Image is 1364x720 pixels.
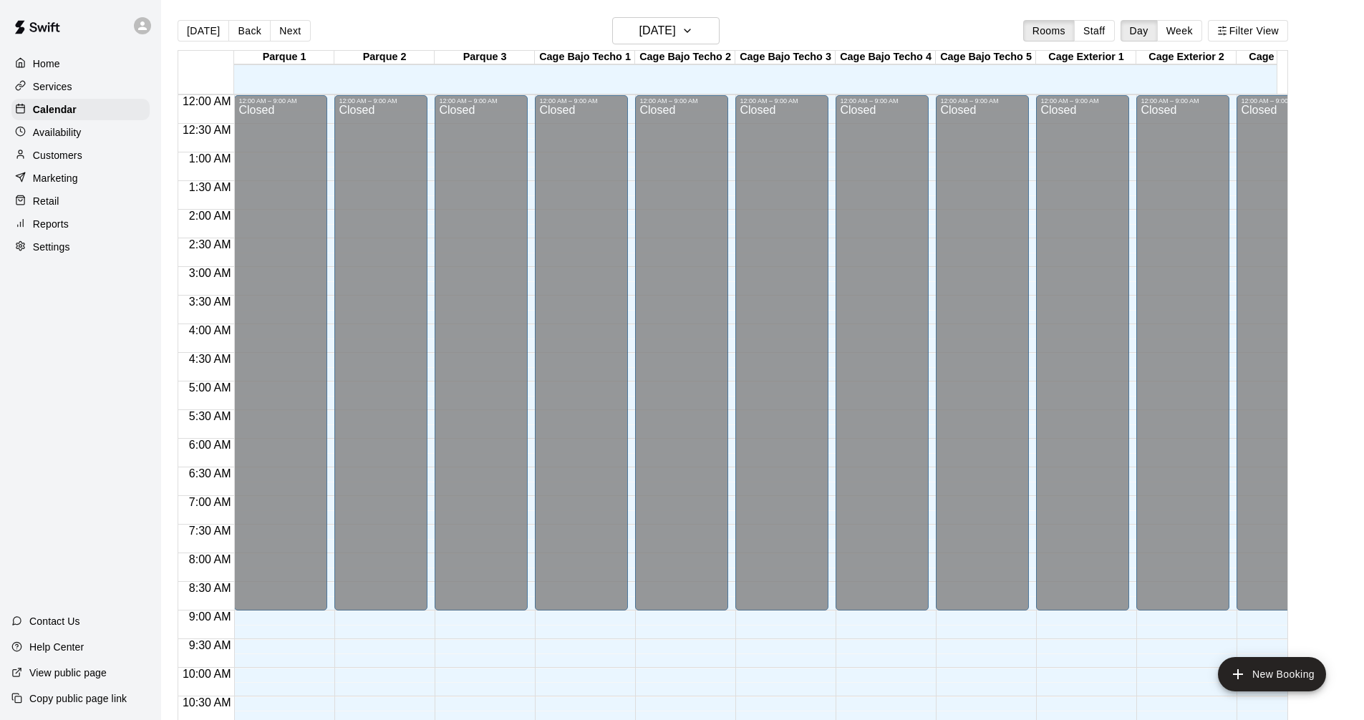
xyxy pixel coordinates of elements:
[185,582,235,594] span: 8:30 AM
[535,95,628,610] div: 12:00 AM – 9:00 AM: Closed
[339,97,423,104] div: 12:00 AM – 9:00 AM
[33,102,77,117] p: Calendar
[11,236,150,258] a: Settings
[639,97,724,104] div: 12:00 AM – 9:00 AM
[33,125,82,140] p: Availability
[185,467,235,480] span: 6:30 AM
[740,97,824,104] div: 12:00 AM – 9:00 AM
[539,97,624,104] div: 12:00 AM – 9:00 AM
[435,95,528,610] div: 12:00 AM – 9:00 AM: Closed
[535,51,635,64] div: Cage Bajo Techo 1
[1157,20,1202,42] button: Week
[1218,657,1326,691] button: add
[635,51,735,64] div: Cage Bajo Techo 2
[1141,104,1225,616] div: Closed
[185,496,235,508] span: 7:00 AM
[439,104,523,616] div: Closed
[185,410,235,422] span: 5:30 AM
[234,95,327,610] div: 12:00 AM – 9:00 AM: Closed
[940,104,1025,616] div: Closed
[840,104,924,616] div: Closed
[11,122,150,143] a: Availability
[33,57,60,71] p: Home
[234,51,334,64] div: Parque 1
[1040,104,1125,616] div: Closed
[185,210,235,222] span: 2:00 AM
[539,104,624,616] div: Closed
[33,240,70,254] p: Settings
[29,666,107,680] p: View public page
[1040,97,1125,104] div: 12:00 AM – 9:00 AM
[270,20,310,42] button: Next
[836,95,929,610] div: 12:00 AM – 9:00 AM: Closed
[639,21,676,41] h6: [DATE]
[740,104,824,616] div: Closed
[1141,97,1225,104] div: 12:00 AM – 9:00 AM
[185,353,235,365] span: 4:30 AM
[11,213,150,235] a: Reports
[1136,51,1237,64] div: Cage Exterior 2
[635,95,728,610] div: 12:00 AM – 9:00 AM: Closed
[179,95,235,107] span: 12:00 AM
[339,104,423,616] div: Closed
[435,51,535,64] div: Parque 3
[11,76,150,97] a: Services
[940,97,1025,104] div: 12:00 AM – 9:00 AM
[185,639,235,651] span: 9:30 AM
[185,238,235,250] span: 2:30 AM
[1136,95,1229,610] div: 12:00 AM – 9:00 AM: Closed
[179,124,235,136] span: 12:30 AM
[185,381,235,394] span: 5:00 AM
[1237,95,1330,610] div: 12:00 AM – 9:00 AM: Closed
[735,51,836,64] div: Cage Bajo Techo 3
[936,95,1029,610] div: 12:00 AM – 9:00 AM: Closed
[29,640,84,654] p: Help Center
[11,190,150,212] a: Retail
[439,97,523,104] div: 12:00 AM – 9:00 AM
[334,51,435,64] div: Parque 2
[1074,20,1115,42] button: Staff
[936,51,1036,64] div: Cage Bajo Techo 5
[735,95,828,610] div: 12:00 AM – 9:00 AM: Closed
[11,53,150,74] a: Home
[840,97,924,104] div: 12:00 AM – 9:00 AM
[1241,97,1325,104] div: 12:00 AM – 9:00 AM
[1023,20,1075,42] button: Rooms
[639,104,724,616] div: Closed
[33,171,78,185] p: Marketing
[11,145,150,166] a: Customers
[185,152,235,165] span: 1:00 AM
[33,194,59,208] p: Retail
[612,17,720,44] button: [DATE]
[178,20,229,42] button: [DATE]
[1237,51,1337,64] div: Cage Exterior 3
[185,553,235,565] span: 8:00 AM
[185,439,235,451] span: 6:00 AM
[179,696,235,709] span: 10:30 AM
[33,79,72,94] p: Services
[1241,104,1325,616] div: Closed
[1036,95,1129,610] div: 12:00 AM – 9:00 AM: Closed
[185,324,235,336] span: 4:00 AM
[33,148,82,162] p: Customers
[228,20,271,42] button: Back
[11,167,150,189] a: Marketing
[1208,20,1288,42] button: Filter View
[185,610,235,623] span: 9:00 AM
[1121,20,1158,42] button: Day
[1036,51,1136,64] div: Cage Exterior 1
[334,95,427,610] div: 12:00 AM – 9:00 AM: Closed
[836,51,936,64] div: Cage Bajo Techo 4
[11,99,150,120] a: Calendar
[238,97,323,104] div: 12:00 AM – 9:00 AM
[185,267,235,279] span: 3:00 AM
